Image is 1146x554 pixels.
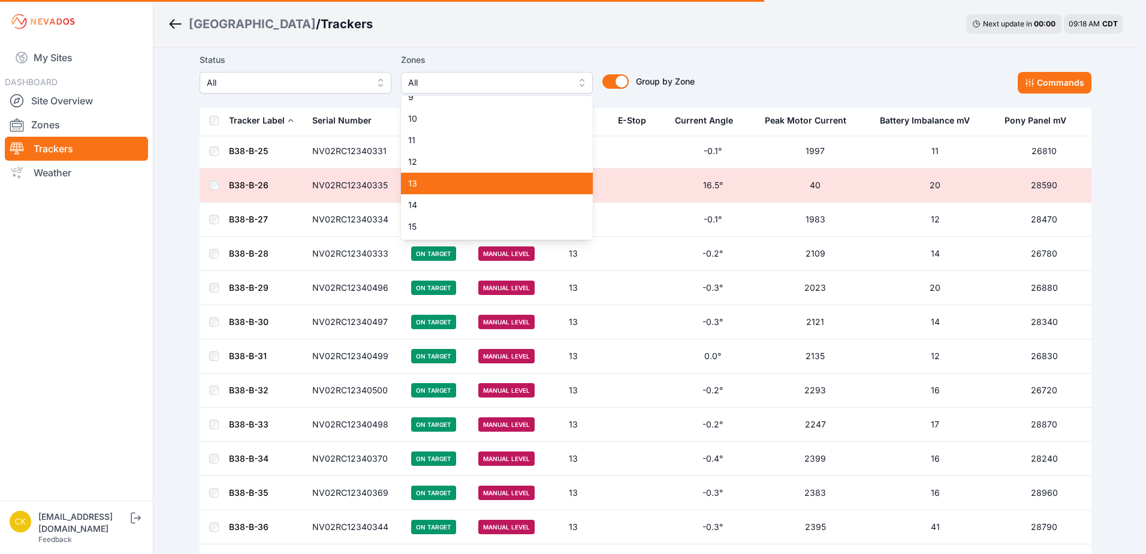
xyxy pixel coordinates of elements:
span: 9 [408,91,571,103]
span: 15 [408,221,571,233]
span: All [408,76,569,90]
span: 13 [408,177,571,189]
span: 10 [408,113,571,125]
span: 14 [408,199,571,211]
div: All [401,96,593,240]
span: 11 [408,134,571,146]
button: All [401,72,593,94]
span: 12 [408,156,571,168]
